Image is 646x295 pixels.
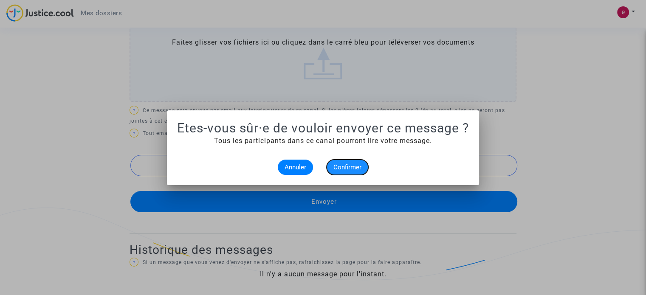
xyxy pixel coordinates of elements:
[327,160,368,175] button: Confirmer
[285,163,306,171] span: Annuler
[214,137,432,145] span: Tous les participants dans ce canal pourront lire votre message.
[177,121,469,136] h1: Etes-vous sûr·e de vouloir envoyer ce message ?
[278,160,313,175] button: Annuler
[333,163,361,171] span: Confirmer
